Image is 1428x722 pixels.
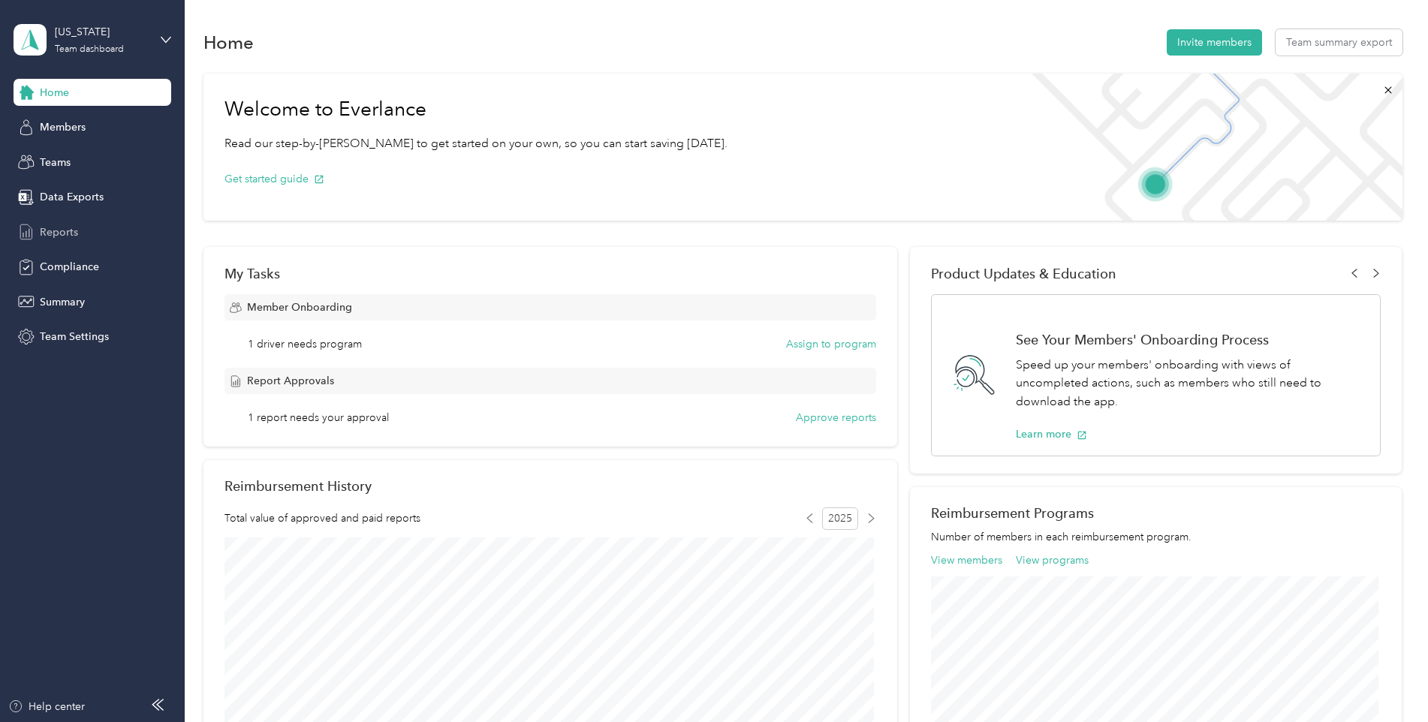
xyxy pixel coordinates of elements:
span: Summary [40,294,85,310]
span: Product Updates & Education [931,266,1116,281]
button: Help center [8,699,85,714]
button: Invite members [1167,29,1262,56]
span: Member Onboarding [247,299,352,315]
p: Read our step-by-[PERSON_NAME] to get started on your own, so you can start saving [DATE]. [224,134,728,153]
div: [US_STATE] [55,24,149,40]
button: View members [931,552,1002,568]
h1: Home [203,35,254,50]
iframe: Everlance-gr Chat Button Frame [1344,638,1428,722]
span: Reports [40,224,78,240]
span: 2025 [822,507,858,530]
p: Number of members in each reimbursement program. [931,529,1381,545]
button: View programs [1016,552,1089,568]
button: Approve reports [796,410,876,426]
p: Speed up your members' onboarding with views of uncompleted actions, such as members who still ne... [1016,356,1364,411]
div: My Tasks [224,266,876,281]
h1: Welcome to Everlance [224,98,728,122]
span: Members [40,119,86,135]
span: Teams [40,155,71,170]
h2: Reimbursement Programs [931,505,1381,521]
button: Team summary export [1276,29,1402,56]
button: Get started guide [224,171,324,187]
button: Learn more [1016,426,1087,442]
span: Total value of approved and paid reports [224,510,420,526]
div: Team dashboard [55,45,124,54]
span: Report Approvals [247,373,334,389]
span: Compliance [40,259,99,275]
button: Assign to program [786,336,876,352]
span: 1 report needs your approval [248,410,389,426]
span: Data Exports [40,189,104,205]
h2: Reimbursement History [224,478,372,494]
span: Home [40,85,69,101]
span: 1 driver needs program [248,336,362,352]
span: Team Settings [40,329,109,344]
img: Welcome to everlance [1017,74,1402,221]
h1: See Your Members' Onboarding Process [1016,332,1364,347]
